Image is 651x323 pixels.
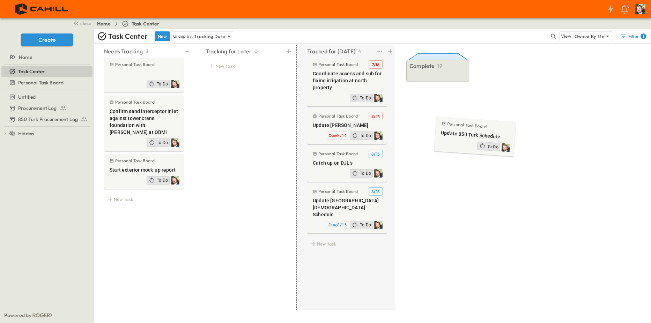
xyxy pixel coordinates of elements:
p: Owned By Me [575,33,604,40]
p: Tracking Date [194,33,225,40]
span: 14 [376,114,380,119]
a: Untitled [1,92,91,102]
p: Tracking for Later [206,47,252,55]
span: 8 [371,114,374,119]
span: Task Center [132,20,160,27]
p: 19 [437,62,442,69]
div: Personal Task BoardTracking Date MenuCatch up on DJL'sProfile PictureTo Do [307,147,387,182]
img: Profile Picture [374,132,383,140]
button: close [70,18,93,28]
p: Personal Task Board [318,189,358,194]
p: Tracked for [DATE] [307,47,355,55]
p: Personal Task Board [318,151,358,157]
p: 3 [146,48,148,55]
p: View: [561,32,573,40]
p: Personal Task Board [447,121,487,129]
img: Profile Picture [374,221,383,229]
div: New task [307,239,387,249]
p: Group by: [173,33,193,40]
div: New task [206,61,285,71]
a: 850 Turk Procurement Log [1,114,91,124]
button: test [376,46,384,56]
span: To Do [360,222,371,228]
span: / [374,151,376,157]
div: Untitledtest [1,91,93,103]
div: Personal Task BoardTracking Date MenuUpdate [PERSON_NAME]Profile PictureTo DoDue:8/14 [307,109,387,144]
div: New task [104,194,184,204]
p: 8 [627,3,630,9]
p: Personal Task Board [115,158,155,164]
img: Profile Picture [171,176,179,185]
div: Procurement Logtest [1,103,93,114]
button: Filter1 [617,31,648,41]
div: Personal Task BoardProfile PictureTo Do [104,58,184,92]
button: Create [21,33,73,46]
span: To Do [487,144,499,150]
p: 0 [254,48,258,55]
div: Personal Task BoardTracking Date MenuCoordinate access and sub for fixing irrigation at north pro... [307,58,387,106]
img: Profile Picture [374,169,383,178]
button: New [155,31,170,41]
img: Profile Picture [501,143,510,152]
a: Task Center [1,67,91,76]
span: / [374,114,376,119]
div: 850 Turk Procurement Logtest [1,114,93,125]
span: / [374,62,376,67]
p: Personal Task Board [115,62,155,67]
nav: breadcrumbs [97,20,164,27]
button: Tracking Date Menu [369,60,383,69]
span: To Do [157,140,168,145]
span: Update [GEOGRAPHIC_DATA][DEMOGRAPHIC_DATA] Schedule [313,197,383,218]
span: Catch up on DJL's [313,159,383,166]
p: Needs Tracking [104,47,143,55]
span: Due: [328,133,337,138]
span: Due: [328,222,337,227]
a: Personal Task Board [1,78,91,88]
p: Task Center [108,31,148,41]
div: Personal Task BoardUpdate 850 Turk ScheduleProfile PictureTo Do [434,116,516,157]
span: To Do [157,81,168,87]
span: Update 850 Turk Schedule [441,129,511,141]
img: 4f72bfc4efa7236828875bac24094a5ddb05241e32d018417354e964050affa1.png [8,2,76,16]
span: Start exterior mock-up report [110,166,179,173]
div: Personal Task BoardConfirm sand interceptor inlet against tower crane foundation with [PERSON_NAM... [104,95,184,151]
h6: 1 [643,33,644,39]
span: Home [19,54,32,61]
span: Personal Task Board [18,79,64,86]
button: Tracking Date Menu [369,150,383,158]
span: 8/14 [337,133,347,138]
span: To Do [360,171,371,176]
div: Personal Task Boardtest [1,77,93,88]
span: 7 [372,62,374,67]
span: Procurement Log [18,105,57,112]
span: Update [PERSON_NAME] [313,122,383,129]
span: 850 Turk Procurement Log [18,116,78,123]
img: Profile Picture [635,4,645,14]
button: Tracking Date Menu [369,112,383,120]
img: Profile Picture [171,80,179,88]
a: Home [97,20,111,27]
span: To Do [360,95,371,101]
div: Personal Task BoardTracking Date MenuUpdate [GEOGRAPHIC_DATA][DEMOGRAPHIC_DATA] ScheduleProfile P... [307,185,387,233]
span: Hidden [18,130,34,137]
span: Task Center [18,68,45,75]
span: 15 [376,151,380,157]
button: Tracking Date Menu [369,187,383,196]
p: Personal Task Board [318,62,358,67]
span: / [374,189,376,194]
p: Personal Task Board [115,99,155,105]
a: Home [1,52,91,62]
div: Personal Task BoardStart exterior mock-up reportProfile PictureTo Do [104,154,184,189]
a: Procurement Log [1,103,91,113]
p: 4 [358,48,361,55]
span: 15 [376,189,380,194]
img: Profile Picture [171,138,179,147]
span: Coordinate access and sub for fixing irrigation at north property [313,70,383,91]
div: Filter [620,33,646,40]
span: 8/15 [337,223,347,227]
span: To Do [157,178,168,183]
span: 8 [371,151,374,157]
p: Personal Task Board [318,113,358,119]
span: close [80,20,91,27]
p: Complete [409,62,435,70]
